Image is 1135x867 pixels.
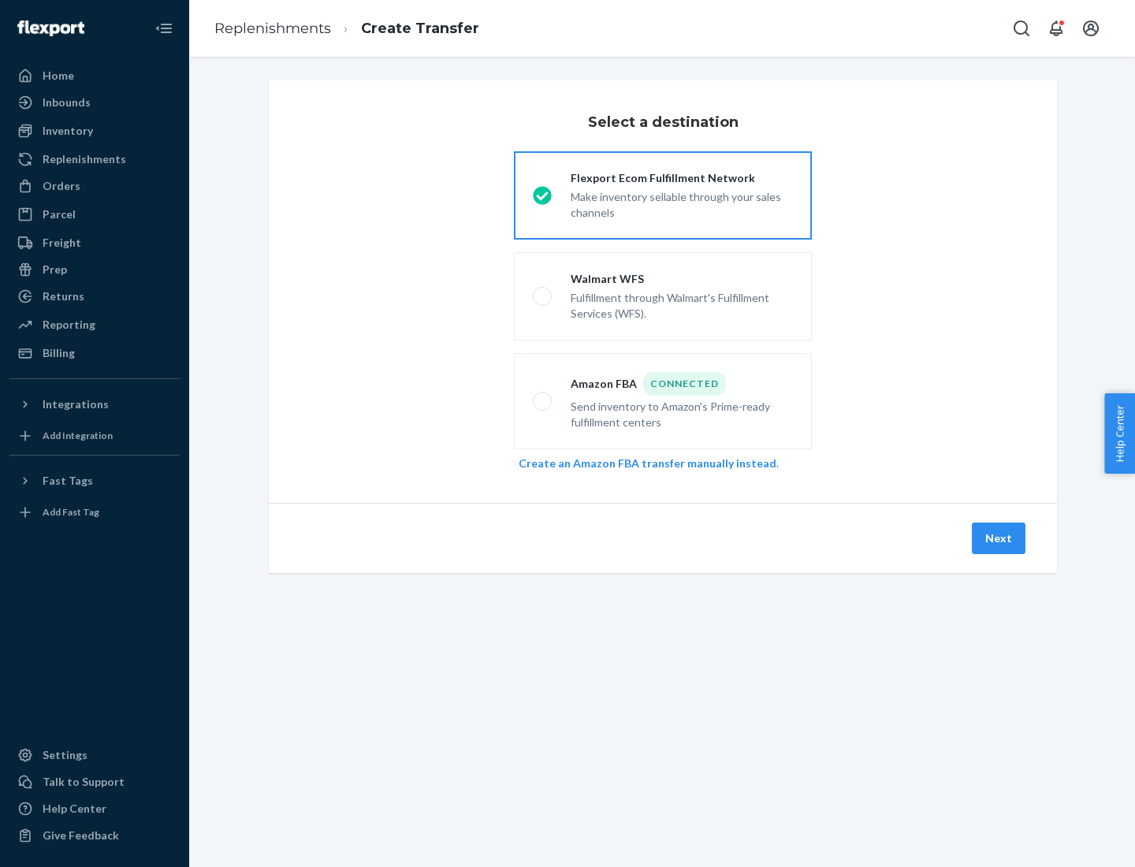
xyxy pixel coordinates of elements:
button: Help Center [1104,393,1135,474]
div: Add Fast Tag [43,505,99,519]
a: Prep [9,257,180,282]
button: Next [972,523,1025,554]
div: Reporting [43,317,95,333]
button: Open Search Box [1006,13,1037,44]
button: Close Navigation [148,13,180,44]
div: Connected [643,372,726,396]
button: Integrations [9,392,180,417]
a: Settings [9,742,180,768]
a: Reporting [9,312,180,337]
button: Open account menu [1075,13,1107,44]
div: Settings [43,747,87,763]
a: Create an Amazon FBA transfer manually instead [519,456,776,470]
a: Billing [9,340,180,366]
a: Create Transfer [361,20,479,37]
div: . [519,456,807,471]
div: Make inventory sellable through your sales channels [571,186,793,221]
div: Help Center [43,801,106,817]
ol: breadcrumbs [202,6,492,52]
div: Send inventory to Amazon's Prime-ready fulfillment centers [571,396,793,430]
div: Parcel [43,207,76,222]
a: Parcel [9,202,180,227]
div: Prep [43,262,67,277]
div: Fulfillment through Walmart's Fulfillment Services (WFS). [571,287,793,322]
a: Returns [9,284,180,309]
div: Talk to Support [43,774,125,790]
a: Freight [9,230,180,255]
a: Orders [9,173,180,199]
a: Talk to Support [9,769,180,794]
a: Replenishments [214,20,331,37]
button: Fast Tags [9,468,180,493]
div: Inventory [43,123,93,139]
div: Inbounds [43,95,91,110]
div: Amazon FBA [571,372,793,396]
a: Home [9,63,180,88]
div: Integrations [43,396,109,412]
div: Replenishments [43,151,126,167]
a: Add Fast Tag [9,500,180,525]
a: Inventory [9,118,180,143]
div: Billing [43,345,75,361]
div: Walmart WFS [571,271,793,287]
button: Give Feedback [9,823,180,848]
div: Returns [43,288,84,304]
img: Flexport logo [17,20,84,36]
a: Add Integration [9,423,180,448]
a: Replenishments [9,147,180,172]
div: Orders [43,178,80,194]
div: Freight [43,235,81,251]
div: Flexport Ecom Fulfillment Network [571,170,793,186]
button: Open notifications [1040,13,1072,44]
a: Inbounds [9,90,180,115]
div: Home [43,68,74,84]
div: Add Integration [43,429,113,442]
div: Fast Tags [43,473,93,489]
a: Help Center [9,796,180,821]
h3: Select a destination [588,112,739,132]
div: Give Feedback [43,828,119,843]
